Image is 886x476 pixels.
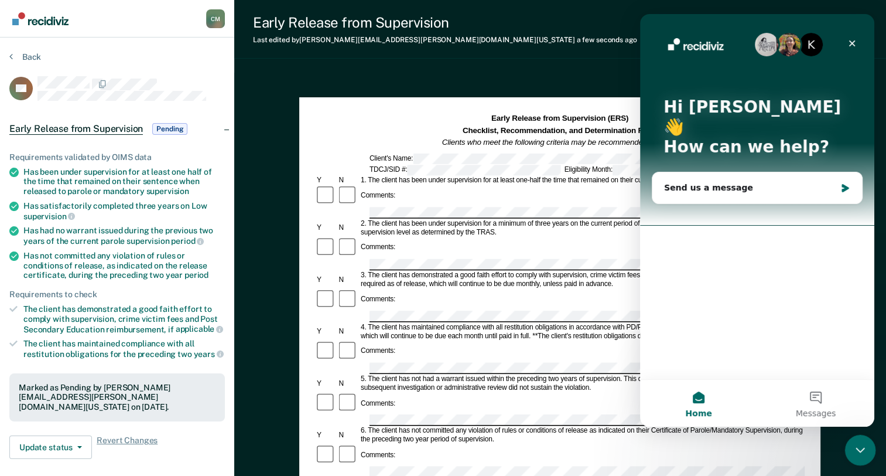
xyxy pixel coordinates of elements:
strong: Early Release from Supervision (ERS) [491,114,628,123]
div: N [337,276,359,284]
div: 1. The client has been under supervision for at least one-half the time that remained on their cu... [359,176,805,185]
div: N [337,223,359,232]
span: supervision [23,212,75,221]
div: N [337,431,359,440]
div: N [337,379,359,388]
span: Pending [152,123,187,135]
span: period [184,270,208,280]
img: Recidiviz [12,12,69,25]
div: Y [315,276,337,284]
button: Profile dropdown button [206,9,225,28]
div: 4. The client has maintained compliance with all restitution obligations in accordance with PD/PO... [359,323,805,341]
div: Client's Name: [368,153,776,164]
div: Comments: [359,399,397,408]
div: Y [315,176,337,185]
div: Requirements validated by OIMS data [9,152,225,162]
div: Comments: [359,295,397,304]
span: Revert Changes [97,436,158,459]
div: Y [315,431,337,440]
span: Early Release from Supervision [9,123,143,135]
div: Eligibility Month: [563,165,768,175]
div: Has satisfactorily completed three years on Low [23,201,225,221]
div: Marked as Pending by [PERSON_NAME][EMAIL_ADDRESS][PERSON_NAME][DOMAIN_NAME][US_STATE] on [DATE]. [19,383,215,412]
div: Has had no warrant issued during the previous two years of the current parole supervision [23,226,225,246]
button: Back [9,52,41,62]
div: Last edited by [PERSON_NAME][EMAIL_ADDRESS][PERSON_NAME][DOMAIN_NAME][US_STATE] [253,36,637,44]
div: Y [315,223,337,232]
span: applicable [176,324,223,334]
div: 2. The client has been under supervision for a minimum of three years on the current period of su... [359,219,805,237]
span: period [171,236,204,246]
span: years [194,349,224,359]
div: Y [315,379,337,388]
span: supervision [146,186,189,196]
iframe: Intercom live chat [640,14,874,427]
div: The client has demonstrated a good faith effort to comply with supervision, crime victim fees and... [23,304,225,334]
div: Y [315,327,337,336]
iframe: Intercom live chat [845,435,876,466]
div: Requirements to check [9,290,225,300]
div: Early Release from Supervision [253,14,637,31]
div: The client has maintained compliance with all restitution obligations for the preceding two [23,339,225,359]
span: a few seconds ago [577,36,637,44]
div: 6. The client has not committed any violation of rules or conditions of release as indicated on t... [359,427,805,444]
div: Comments: [359,347,397,356]
div: 5. The client has not had a warrant issued within the preceding two years of supervision. This do... [359,375,805,392]
div: C M [206,9,225,28]
div: N [337,327,359,336]
div: Comments: [359,243,397,252]
div: 3. The client has demonstrated a good faith effort to comply with supervision, crime victim fees ... [359,271,805,288]
div: Comments: [359,192,397,200]
div: Comments: [359,451,397,460]
div: TDCJ/SID #: [368,165,563,175]
button: Update status [9,436,92,459]
div: N [337,176,359,185]
strong: Checklist, Recommendation, and Determination Form [463,126,657,135]
div: Has not committed any violation of rules or conditions of release, as indicated on the release ce... [23,251,225,280]
em: Clients who meet the following criteria may be recommended for ERS. [442,138,678,147]
div: Has been under supervision for at least one half of the time that remained on their sentence when... [23,167,225,196]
